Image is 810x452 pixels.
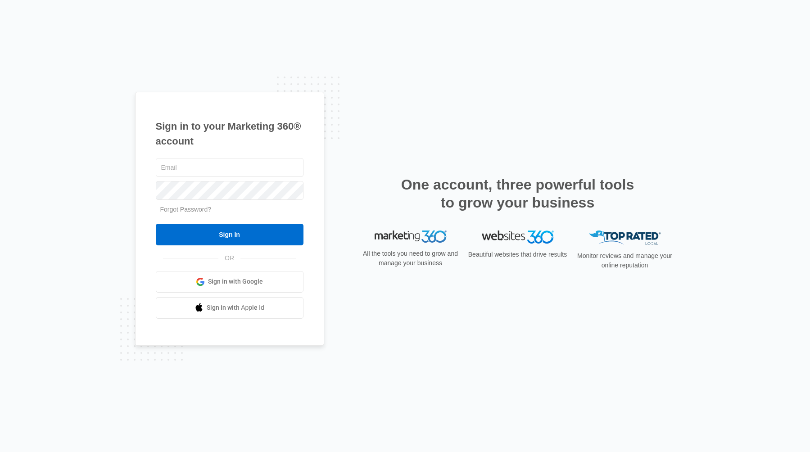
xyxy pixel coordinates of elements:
img: Websites 360 [482,231,554,244]
h1: Sign in to your Marketing 360® account [156,119,303,149]
a: Sign in with Google [156,271,303,293]
p: Monitor reviews and manage your online reputation [575,251,675,270]
a: Sign in with Apple Id [156,297,303,319]
span: OR [218,253,240,263]
input: Email [156,158,303,177]
span: Sign in with Apple Id [207,303,264,312]
input: Sign In [156,224,303,245]
p: Beautiful websites that drive results [467,250,568,259]
a: Forgot Password? [160,206,212,213]
span: Sign in with Google [208,277,263,286]
p: All the tools you need to grow and manage your business [360,249,461,268]
img: Top Rated Local [589,231,661,245]
img: Marketing 360 [375,231,447,243]
h2: One account, three powerful tools to grow your business [398,176,637,212]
